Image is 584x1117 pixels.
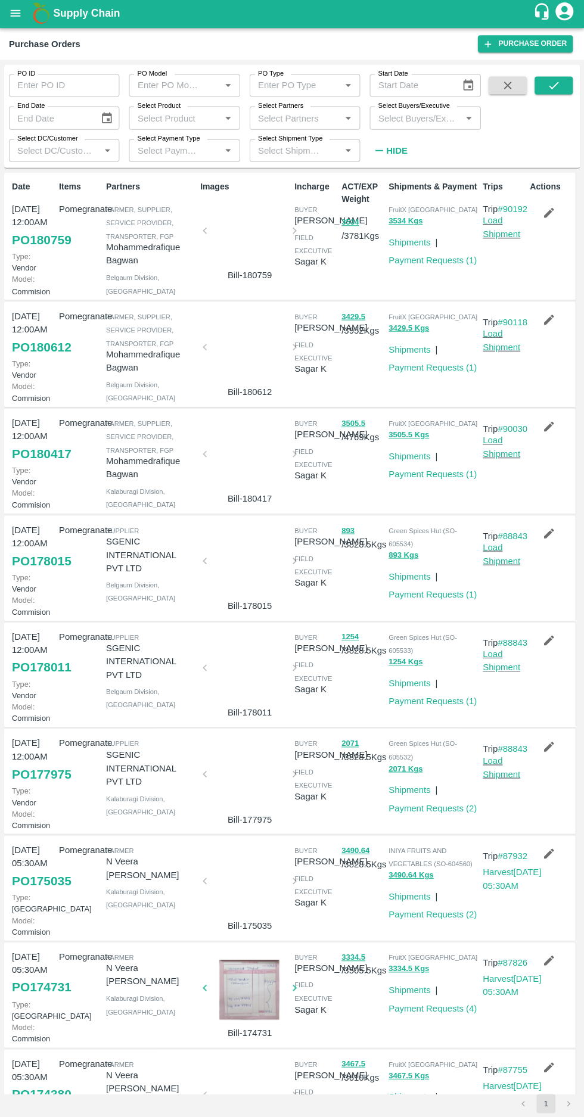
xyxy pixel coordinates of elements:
a: #88843 [497,744,527,754]
p: Date [13,182,55,194]
p: N Veera [PERSON_NAME] [107,1068,196,1094]
a: #88843 [497,531,527,541]
a: Shipments [389,452,430,462]
button: 3490.64 [341,844,369,857]
p: Bill-174731 [210,1025,290,1038]
p: [PERSON_NAME] [294,215,367,228]
a: PO174731 [13,976,72,997]
p: Trip [482,530,527,543]
p: [DATE] 12:00AM [13,736,55,763]
p: [DATE] 12:00AM [13,310,55,337]
span: field executive [294,661,332,682]
button: 2071 [341,737,359,751]
button: Choose date [456,76,479,98]
button: Open [461,112,476,127]
p: / 3505.5 Kgs [341,950,384,977]
a: Payment Requests (1) [389,470,477,480]
p: [DATE] 12:00AM [13,524,55,550]
button: open drawer [2,1,30,29]
p: Sagar K [294,789,337,802]
span: field executive [294,981,332,1001]
a: Payment Requests (1) [389,363,477,373]
span: Green Spices Hut (SO-605533) [389,634,456,654]
a: #90118 [497,318,527,328]
p: Sagar K [294,256,337,269]
button: 893 [341,524,355,538]
span: Type: [13,786,31,795]
label: PO ID [18,70,36,80]
span: Type: [13,680,31,689]
button: Open [220,79,236,95]
p: SGENIC INTERNATIONAL PVT LTD [107,535,196,575]
input: Start Date [369,76,451,98]
p: [PERSON_NAME] [294,1068,367,1081]
a: #88843 [497,638,527,648]
span: Supplier [107,527,139,534]
button: 3429.5 Kgs [389,322,429,336]
a: Payment Requests (2) [389,803,477,813]
span: FruitX [GEOGRAPHIC_DATA] [389,421,477,428]
input: Enter PO ID [10,76,120,98]
a: Shipments [389,785,430,794]
p: / 3952 Kgs [341,310,384,338]
a: Load Shipment [482,217,520,239]
div: | [430,978,437,996]
p: Commision [13,595,55,617]
span: Kalaburagi Division , [GEOGRAPHIC_DATA] [107,489,176,509]
p: / 3828.5 Kgs [341,843,384,870]
button: Open [100,144,116,160]
button: 3467.5 [341,1056,365,1070]
a: Load Shipment [482,543,520,565]
p: [DATE] 12:00AM [13,417,55,444]
a: Shipments [389,572,430,581]
p: [DATE] 12:00AM [13,204,55,231]
p: Vendor [13,359,55,381]
p: Trip [482,956,540,969]
label: End Date [18,102,45,112]
p: [PERSON_NAME] [294,428,367,441]
p: Pomegranate [60,524,102,537]
img: logo [30,3,54,27]
span: buyer [294,847,317,854]
span: INIYA FRUITS AND VEGETABLES (SO-604560) [389,847,472,867]
p: Mohammedrafique Bagwan [107,242,196,269]
p: Sagar K [294,683,337,696]
button: 3505.5 Kgs [389,429,429,443]
button: Choose date [96,108,119,131]
div: account of current user [553,2,574,27]
span: Belgaum Division , [GEOGRAPHIC_DATA] [107,382,176,402]
button: 3534 [341,217,359,231]
span: Model: [13,382,35,391]
p: Vendor [13,785,55,807]
span: Farmer [107,847,134,854]
span: Model: [13,809,35,818]
p: [GEOGRAPHIC_DATA] [13,891,55,914]
span: buyer [294,953,317,960]
button: Open [220,144,236,160]
span: Farmer, Supplier, Service Provider, Transporter, FGP [107,421,174,455]
button: Open [340,79,356,95]
a: Shipments [389,985,430,994]
span: Green Spices Hut (SO-605532) [389,740,456,760]
span: buyer [294,634,317,641]
p: Vendor [13,252,55,275]
p: [PERSON_NAME] [294,854,367,867]
input: Enter PO Type [253,79,321,95]
span: Model: [13,916,35,925]
button: 1254 Kgs [389,655,423,669]
span: field executive [294,555,332,575]
label: Select Buyers/Executive [378,102,449,112]
p: [DATE] 12:00AM [13,630,55,657]
input: Select Payment Type [133,144,201,160]
p: [DATE] 05:30AM [13,1056,55,1083]
p: Vendor [13,465,55,488]
button: 3490.64 Kgs [389,868,433,882]
div: | [430,446,437,463]
div: | [430,672,437,690]
span: Supplier [107,740,139,747]
p: Images [200,182,290,194]
span: field executive [294,342,332,362]
p: / 3610 Kgs [341,1056,384,1084]
a: Payment Requests (2) [389,909,477,919]
button: Open [340,112,356,127]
